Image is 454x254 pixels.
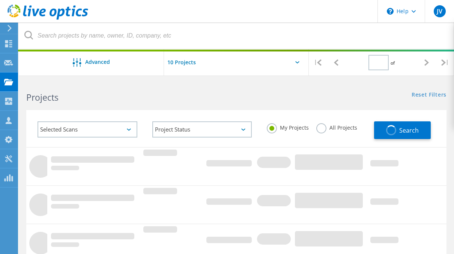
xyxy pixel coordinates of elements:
[26,91,59,103] b: Projects
[8,16,88,21] a: Live Optics Dashboard
[437,8,442,14] span: JV
[399,126,419,135] span: Search
[391,60,395,66] span: of
[267,123,309,130] label: My Projects
[309,49,327,76] div: |
[152,121,252,138] div: Project Status
[374,121,431,139] button: Search
[316,123,357,130] label: All Projects
[387,8,394,15] svg: \n
[412,92,446,98] a: Reset Filters
[436,49,454,76] div: |
[85,59,110,65] span: Advanced
[38,121,137,138] div: Selected Scans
